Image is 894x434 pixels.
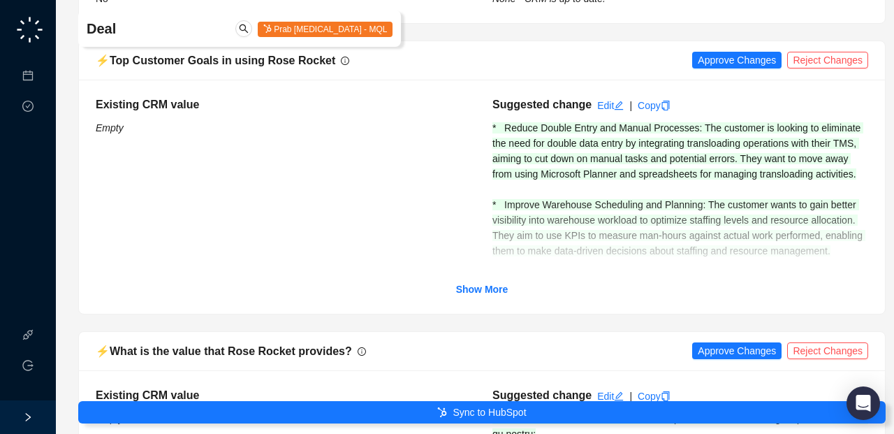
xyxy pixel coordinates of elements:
a: Edit [597,391,624,402]
a: Prab [MEDICAL_DATA] - MQL [258,23,393,34]
img: logo-small-C4UdH2pc.png [14,14,45,45]
i: Empty [96,413,124,424]
h5: Suggested change [492,387,592,404]
span: Approve Changes [698,52,776,68]
span: ⚡️ Top Customer Goals in using Rose Rocket [96,55,335,66]
h4: Deal [87,19,261,38]
span: ⚡️ What is the value that Rose Rocket provides? [96,345,352,357]
h5: Existing CRM value [96,96,471,113]
span: logout [22,360,34,371]
span: info-circle [358,347,366,356]
span: info-circle [341,57,349,65]
span: Reject Changes [793,343,863,359]
span: Approve Changes [698,343,776,359]
button: Sync to HubSpot [78,401,886,424]
div: Open Intercom Messenger [847,386,880,420]
span: edit [614,391,624,401]
button: Approve Changes [692,342,782,359]
span: search [239,24,249,34]
span: Sync to HubSpot [453,405,526,420]
h5: Suggested change [492,96,592,113]
h5: Existing CRM value [96,387,471,404]
span: copy [661,101,670,110]
strong: Show More [456,284,508,295]
button: Reject Changes [787,52,868,68]
span: Prab [MEDICAL_DATA] - MQL [258,22,393,37]
span: edit [614,101,624,110]
span: copy [661,391,670,401]
span: Reject Changes [793,52,863,68]
div: | [629,389,632,404]
button: Approve Changes [692,52,782,68]
span: * Reduce Double Entry and Manual Processes: The customer is looking to eliminate the need for dou... [492,122,870,333]
i: Empty [96,122,124,133]
button: Reject Changes [787,342,868,359]
span: right [23,412,33,422]
div: | [629,98,632,113]
a: Copy [638,391,670,402]
a: Edit [597,100,624,111]
a: Copy [638,100,670,111]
